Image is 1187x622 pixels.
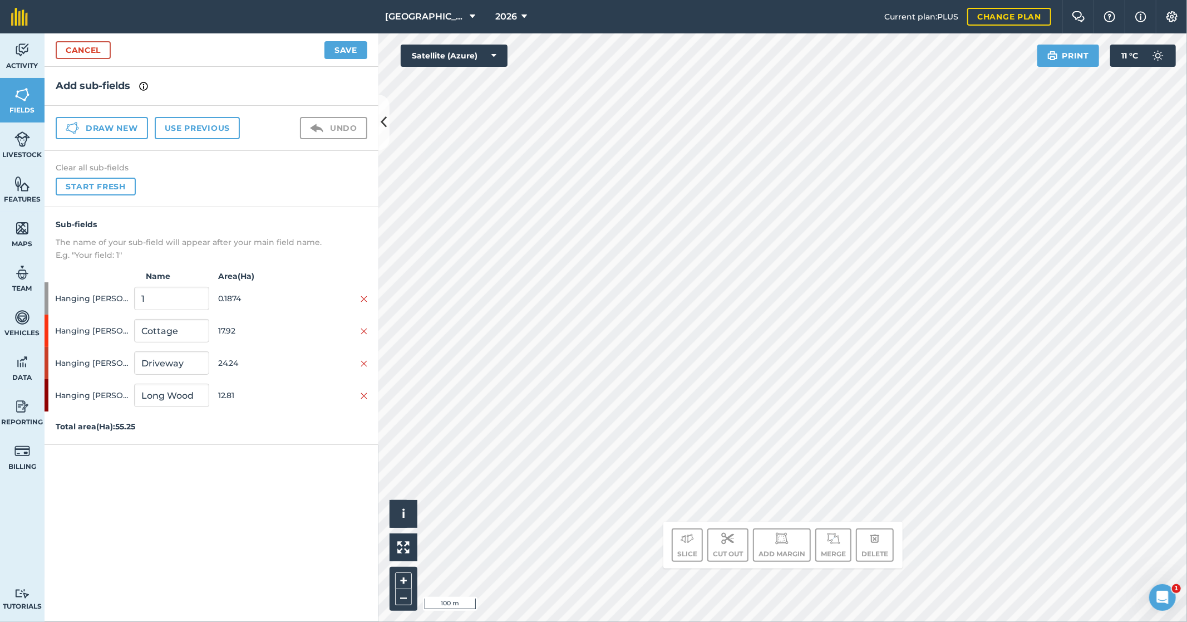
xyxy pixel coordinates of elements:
[495,10,517,23] span: 2026
[45,347,378,379] div: Hanging [PERSON_NAME]24.24
[827,532,840,545] img: svg+xml;base64,PD94bWwgdmVyc2lvbj0iMS4wIiBlbmNvZGluZz0idXRmLTgiPz4KPCEtLSBHZW5lcmF0b3I6IEFkb2JlIE...
[1172,584,1181,593] span: 1
[753,528,811,562] button: Add margin
[967,8,1051,26] a: Change plan
[11,8,28,26] img: fieldmargin Logo
[56,117,148,139] button: Draw new
[56,422,135,432] strong: Total area ( Ha ): 55.25
[55,320,130,341] span: Hanging [PERSON_NAME]
[390,500,417,528] button: i
[401,45,508,67] button: Satellite (Azure)
[1110,45,1176,67] button: 11 °C
[14,265,30,281] img: svg+xml;base64,PD94bWwgdmVyc2lvbj0iMS4wIiBlbmNvZGluZz0idXRmLTgiPz4KPCEtLSBHZW5lcmF0b3I6IEFkb2JlIE...
[14,131,30,148] img: svg+xml;base64,PD94bWwgdmVyc2lvbj0iMS4wIiBlbmNvZGluZz0idXRmLTgiPz4KPCEtLSBHZW5lcmF0b3I6IEFkb2JlIE...
[14,86,30,103] img: svg+xml;base64,PHN2ZyB4bWxucz0iaHR0cDovL3d3dy53My5vcmcvMjAwMC9zdmciIHdpZHRoPSI1NiIgaGVpZ2h0PSI2MC...
[139,80,148,93] img: svg+xml;base64,PHN2ZyB4bWxucz0iaHR0cDovL3d3dy53My5vcmcvMjAwMC9zdmciIHdpZHRoPSIxNyIgaGVpZ2h0PSIxNy...
[56,218,367,231] h4: Sub-fields
[361,295,367,303] img: svg+xml;base64,PHN2ZyB4bWxucz0iaHR0cDovL3d3dy53My5vcmcvMjAwMC9zdmciIHdpZHRoPSIyMiIgaGVpZ2h0PSIzMC...
[56,178,136,195] button: Start fresh
[45,315,378,347] div: Hanging [PERSON_NAME]17.92
[856,528,894,562] button: Delete
[218,385,293,406] span: 12.81
[55,288,130,309] span: Hanging [PERSON_NAME]
[386,10,466,23] span: [GEOGRAPHIC_DATA]
[14,589,30,599] img: svg+xml;base64,PD94bWwgdmVyc2lvbj0iMS4wIiBlbmNvZGluZz0idXRmLTgiPz4KPCEtLSBHZW5lcmF0b3I6IEFkb2JlIE...
[14,354,30,370] img: svg+xml;base64,PD94bWwgdmVyc2lvbj0iMS4wIiBlbmNvZGluZz0idXRmLTgiPz4KPCEtLSBHZW5lcmF0b3I6IEFkb2JlIE...
[361,359,367,368] img: svg+xml;base64,PHN2ZyB4bWxucz0iaHR0cDovL3d3dy53My5vcmcvMjAwMC9zdmciIHdpZHRoPSIyMiIgaGVpZ2h0PSIzMC...
[155,117,240,139] button: Use previous
[1072,11,1085,22] img: Two speech bubbles overlapping with the left bubble in the forefront
[1121,45,1138,67] span: 11 ° C
[672,528,703,562] button: Slice
[324,41,367,59] button: Save
[56,162,367,173] h4: Clear all sub-fields
[361,391,367,400] img: svg+xml;base64,PHN2ZyB4bWxucz0iaHR0cDovL3d3dy53My5vcmcvMjAwMC9zdmciIHdpZHRoPSIyMiIgaGVpZ2h0PSIzMC...
[56,41,111,59] a: Cancel
[681,532,694,545] img: svg+xml;base64,PD94bWwgdmVyc2lvbj0iMS4wIiBlbmNvZGluZz0idXRmLTgiPz4KPCEtLSBHZW5lcmF0b3I6IEFkb2JlIE...
[1165,11,1179,22] img: A cog icon
[14,42,30,58] img: svg+xml;base64,PD94bWwgdmVyc2lvbj0iMS4wIiBlbmNvZGluZz0idXRmLTgiPz4KPCEtLSBHZW5lcmF0b3I6IEFkb2JlIE...
[55,352,130,374] span: Hanging [PERSON_NAME]
[45,379,378,412] div: Hanging [PERSON_NAME]12.81
[707,528,748,562] button: Cut out
[218,320,293,341] span: 17.92
[361,327,367,336] img: svg+xml;base64,PHN2ZyB4bWxucz0iaHR0cDovL3d3dy53My5vcmcvMjAwMC9zdmciIHdpZHRoPSIyMiIgaGVpZ2h0PSIzMC...
[395,572,412,589] button: +
[218,352,293,374] span: 24.24
[870,532,880,545] img: svg+xml;base64,PHN2ZyB4bWxucz0iaHR0cDovL3d3dy53My5vcmcvMjAwMC9zdmciIHdpZHRoPSIxOCIgaGVpZ2h0PSIyNC...
[402,507,405,521] span: i
[14,398,30,415] img: svg+xml;base64,PD94bWwgdmVyc2lvbj0iMS4wIiBlbmNvZGluZz0idXRmLTgiPz4KPCEtLSBHZW5lcmF0b3I6IEFkb2JlIE...
[56,249,367,261] p: E.g. "Your field: 1"
[14,443,30,459] img: svg+xml;base64,PD94bWwgdmVyc2lvbj0iMS4wIiBlbmNvZGluZz0idXRmLTgiPz4KPCEtLSBHZW5lcmF0b3I6IEFkb2JlIE...
[884,11,958,23] span: Current plan : PLUS
[1135,10,1146,23] img: svg+xml;base64,PHN2ZyB4bWxucz0iaHR0cDovL3d3dy53My5vcmcvMjAwMC9zdmciIHdpZHRoPSIxNyIgaGVpZ2h0PSIxNy...
[55,385,130,406] span: Hanging [PERSON_NAME]
[397,541,410,554] img: Four arrows, one pointing top left, one top right, one bottom right and the last bottom left
[45,282,378,315] div: Hanging [PERSON_NAME]0.1874
[721,532,735,545] img: svg+xml;base64,PD94bWwgdmVyc2lvbj0iMS4wIiBlbmNvZGluZz0idXRmLTgiPz4KPCEtLSBHZW5lcmF0b3I6IEFkb2JlIE...
[218,288,293,309] span: 0.1874
[815,528,851,562] button: Merge
[1149,584,1176,611] iframe: Intercom live chat
[775,532,789,545] img: svg+xml;base64,PD94bWwgdmVyc2lvbj0iMS4wIiBlbmNvZGluZz0idXRmLTgiPz4KPCEtLSBHZW5lcmF0b3I6IEFkb2JlIE...
[300,117,367,139] button: Undo
[14,220,30,237] img: svg+xml;base64,PHN2ZyB4bWxucz0iaHR0cDovL3d3dy53My5vcmcvMjAwMC9zdmciIHdpZHRoPSI1NiIgaGVpZ2h0PSI2MC...
[14,309,30,326] img: svg+xml;base64,PD94bWwgdmVyc2lvbj0iMS4wIiBlbmNvZGluZz0idXRmLTgiPz4KPCEtLSBHZW5lcmF0b3I6IEFkb2JlIE...
[56,78,367,94] h2: Add sub-fields
[128,270,211,282] strong: Name
[56,236,367,248] p: The name of your sub-field will appear after your main field name.
[14,175,30,192] img: svg+xml;base64,PHN2ZyB4bWxucz0iaHR0cDovL3d3dy53My5vcmcvMjAwMC9zdmciIHdpZHRoPSI1NiIgaGVpZ2h0PSI2MC...
[1047,49,1058,62] img: svg+xml;base64,PHN2ZyB4bWxucz0iaHR0cDovL3d3dy53My5vcmcvMjAwMC9zdmciIHdpZHRoPSIxOSIgaGVpZ2h0PSIyNC...
[1103,11,1116,22] img: A question mark icon
[211,270,378,282] strong: Area ( Ha )
[395,589,412,605] button: –
[310,121,323,135] img: svg+xml;base64,PD94bWwgdmVyc2lvbj0iMS4wIiBlbmNvZGluZz0idXRmLTgiPz4KPCEtLSBHZW5lcmF0b3I6IEFkb2JlIE...
[1147,45,1169,67] img: svg+xml;base64,PD94bWwgdmVyc2lvbj0iMS4wIiBlbmNvZGluZz0idXRmLTgiPz4KPCEtLSBHZW5lcmF0b3I6IEFkb2JlIE...
[1037,45,1100,67] button: Print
